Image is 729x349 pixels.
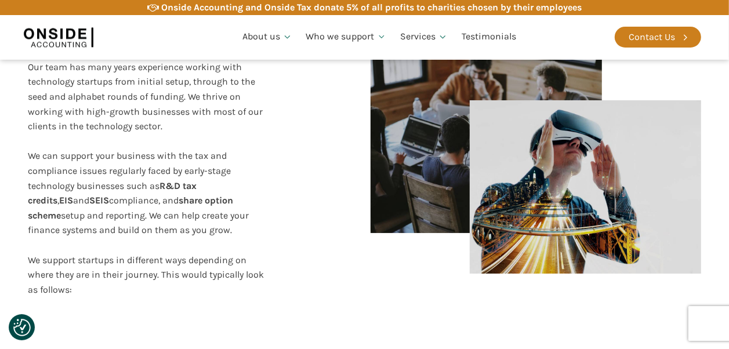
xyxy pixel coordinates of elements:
b: EIS [60,195,74,206]
button: Consent Preferences [13,319,31,336]
img: Revisit consent button [13,319,31,336]
b: share option scheme [28,195,234,221]
div: Contact Us [629,30,676,45]
a: About us [235,17,299,57]
a: Contact Us [615,27,701,48]
div: Our team has many years experience working with technology startups from initial setup, through t... [28,60,270,297]
a: Who we support [299,17,394,57]
a: Testimonials [455,17,523,57]
a: Services [393,17,455,57]
b: SEIS [90,195,110,206]
img: Onside Accounting [23,24,93,50]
